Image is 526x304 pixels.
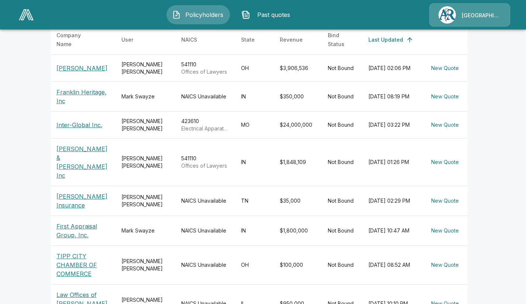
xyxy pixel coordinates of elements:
td: OH [235,55,274,81]
td: $3,906,536 [274,55,322,81]
td: $100,000 [274,245,322,284]
td: NAICS Unavailable [175,186,235,216]
p: Offices of Lawyers [181,68,229,76]
td: $1,800,000 [274,216,322,245]
button: New Quote [428,156,462,169]
td: [DATE] 01:26 PM [362,138,422,186]
p: Offices of Lawyers [181,162,229,170]
td: NAICS Unavailable [175,81,235,111]
td: [DATE] 03:22 PM [362,111,422,138]
td: IN [235,138,274,186]
div: NAICS [181,35,197,44]
td: IN [235,81,274,111]
td: Not Bound [322,81,362,111]
div: Company Name [56,31,96,49]
td: $1,848,109 [274,138,322,186]
p: First Appraisal Group, Inc. [56,222,110,240]
button: New Quote [428,90,462,104]
td: Not Bound [322,55,362,81]
button: New Quote [428,194,462,208]
p: [PERSON_NAME] & [PERSON_NAME] Inc [56,144,110,180]
td: [DATE] 02:29 PM [362,186,422,216]
td: [DATE] 02:06 PM [362,55,422,81]
td: Not Bound [322,138,362,186]
td: NAICS Unavailable [175,245,235,284]
div: [PERSON_NAME] [PERSON_NAME] [121,118,169,132]
td: MO [235,111,274,138]
div: 541110 [181,155,229,170]
div: State [241,35,255,44]
div: [PERSON_NAME] [PERSON_NAME] [121,193,169,208]
div: Mark Swayze [121,93,169,100]
td: $24,000,000 [274,111,322,138]
button: New Quote [428,62,462,75]
div: 541110 [181,61,229,76]
span: Policyholders [184,10,224,19]
td: TN [235,186,274,216]
button: New Quote [428,258,462,272]
div: Mark Swayze [121,227,169,234]
div: [PERSON_NAME] [PERSON_NAME] [121,155,169,170]
img: AA Logo [19,9,34,20]
div: [PERSON_NAME] [PERSON_NAME] [121,61,169,76]
button: Past quotes IconPast quotes [236,5,299,24]
img: Past quotes Icon [241,10,250,19]
p: [PERSON_NAME] Insurance [56,192,110,210]
img: Policyholders Icon [172,10,181,19]
p: Inter-Global Inc. [56,120,110,129]
td: NAICS Unavailable [175,216,235,245]
div: Revenue [280,35,303,44]
td: $350,000 [274,81,322,111]
p: [PERSON_NAME] [56,64,110,73]
td: IN [235,216,274,245]
div: Last Updated [368,35,403,44]
td: Not Bound [322,186,362,216]
td: $35,000 [274,186,322,216]
div: [PERSON_NAME] [PERSON_NAME] [121,258,169,272]
td: Not Bound [322,216,362,245]
th: Bind Status [322,25,362,55]
div: 423610 [181,118,229,132]
td: OH [235,245,274,284]
button: New Quote [428,118,462,132]
td: Not Bound [322,111,362,138]
span: Past quotes [253,10,294,19]
td: [DATE] 08:52 AM [362,245,422,284]
p: Franklin Heritage, Inc [56,88,110,105]
p: TIPP CITY CHAMBER OF COMMERCE [56,252,110,278]
td: [DATE] 10:47 AM [362,216,422,245]
p: Electrical Apparatus and Equipment, Wiring Supplies, and Related Equipment Merchant Wholesalers [181,125,229,132]
div: User [121,35,133,44]
button: New Quote [428,224,462,238]
button: Policyholders IconPolicyholders [166,5,230,24]
td: [DATE] 08:19 PM [362,81,422,111]
td: Not Bound [322,245,362,284]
